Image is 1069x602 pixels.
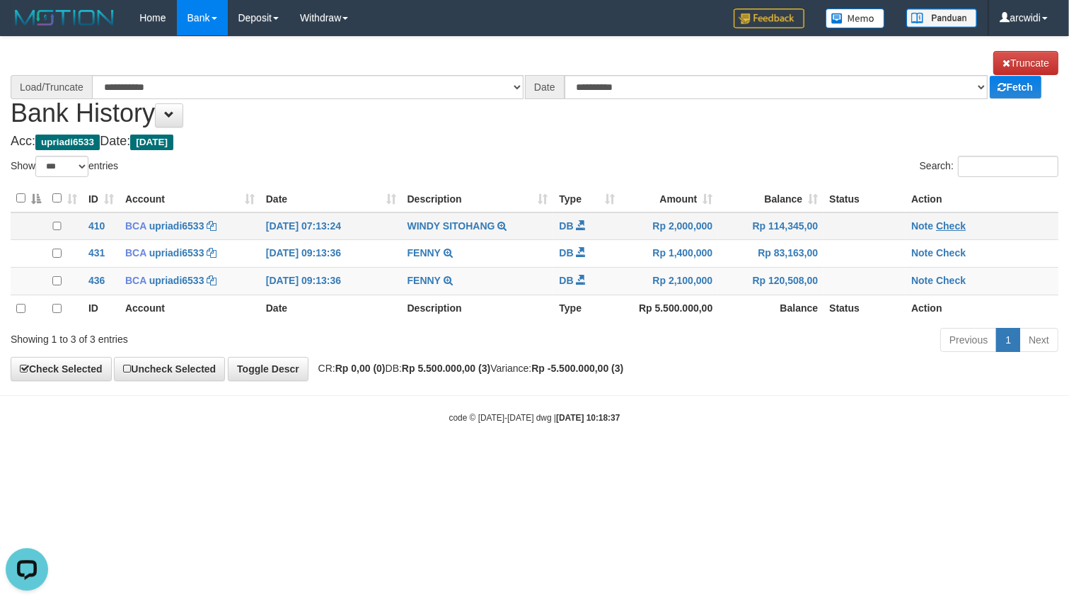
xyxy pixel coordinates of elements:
td: Rp 120,508,00 [718,268,824,295]
small: code © [DATE]-[DATE] dwg | [449,413,620,423]
a: Truncate [993,51,1058,75]
th: Status [824,295,906,322]
th: Description [402,295,554,322]
span: BCA [125,275,146,286]
a: Copy upriadi6533 to clipboard [207,247,216,259]
a: Fetch [990,76,1041,98]
span: [DATE] [130,135,173,150]
img: Feedback.jpg [734,8,804,28]
a: Note [911,220,933,232]
label: Show entries [11,156,118,177]
span: DB [559,220,573,232]
th: Date: activate to sort column ascending [260,185,402,212]
h4: Acc: Date: [11,135,1058,149]
span: BCA [125,220,146,232]
th: ID: activate to sort column ascending [83,185,120,212]
label: Search: [920,156,1058,177]
span: 436 [88,275,105,286]
span: 410 [88,220,105,232]
td: Rp 2,000,000 [620,212,718,240]
select: Showentries [35,156,88,177]
th: Date [260,295,402,322]
td: Rp 1,400,000 [620,240,718,268]
span: DB [559,275,573,286]
th: Description: activate to sort column ascending [402,185,554,212]
th: ID [83,295,120,322]
a: Check Selected [11,357,112,381]
th: Type: activate to sort column ascending [553,185,620,212]
img: panduan.png [906,8,977,28]
th: Amount: activate to sort column ascending [620,185,718,212]
td: [DATE] 09:13:36 [260,240,402,268]
div: Date [525,75,565,99]
span: 431 [88,247,105,259]
button: Open LiveChat chat widget [6,6,48,48]
th: : activate to sort column ascending [47,185,83,212]
a: upriadi6533 [149,220,204,232]
a: Check [936,247,966,259]
a: FENNY [408,275,441,286]
th: Balance: activate to sort column ascending [718,185,824,212]
strong: Rp 5.500.000,00 (3) [402,363,490,374]
td: Rp 114,345,00 [718,212,824,240]
a: Previous [940,328,997,352]
th: Action [906,295,1058,322]
th: Status [824,185,906,212]
td: Rp 2,100,000 [620,268,718,295]
a: Toggle Descr [228,357,308,381]
th: Type [553,295,620,322]
span: BCA [125,247,146,259]
a: Next [1019,328,1058,352]
h1: Bank History [11,51,1058,127]
a: 1 [996,328,1020,352]
img: MOTION_logo.png [11,7,118,28]
th: Balance [718,295,824,322]
strong: Rp -5.500.000,00 (3) [531,363,623,374]
div: Showing 1 to 3 of 3 entries [11,326,435,346]
span: CR: DB: Variance: [311,363,624,374]
a: Copy upriadi6533 to clipboard [207,275,216,286]
a: Check [936,275,966,286]
div: Load/Truncate [11,75,92,99]
img: Button%20Memo.svg [826,8,885,28]
th: : activate to sort column descending [11,185,47,212]
th: Rp 5.500.000,00 [620,295,718,322]
a: upriadi6533 [149,247,204,259]
td: [DATE] 07:13:24 [260,212,402,240]
strong: [DATE] 10:18:37 [556,413,620,423]
td: [DATE] 09:13:36 [260,268,402,295]
a: FENNY [408,247,441,259]
a: Copy upriadi6533 to clipboard [207,220,216,232]
th: Account: activate to sort column ascending [120,185,260,212]
span: DB [559,247,573,259]
a: Uncheck Selected [114,357,225,381]
strong: Rp 0,00 (0) [335,363,386,374]
a: WINDY SITOHANG [408,220,495,232]
a: Check [936,220,966,232]
a: upriadi6533 [149,275,204,286]
span: upriadi6533 [35,135,100,150]
a: Note [911,275,933,286]
th: Action [906,185,1058,212]
th: Account [120,295,260,322]
td: Rp 83,163,00 [718,240,824,268]
input: Search: [958,156,1058,177]
a: Note [911,247,933,259]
